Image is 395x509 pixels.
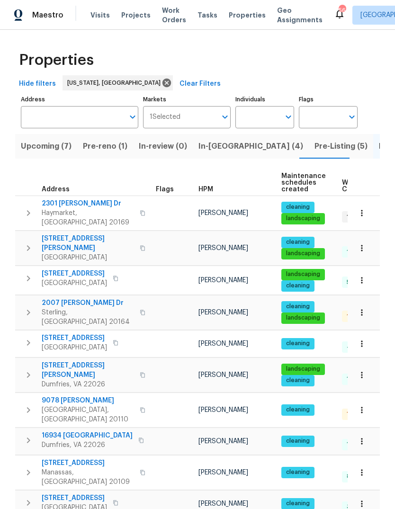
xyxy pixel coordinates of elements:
[198,500,248,507] span: [PERSON_NAME]
[19,55,94,65] span: Properties
[229,10,266,20] span: Properties
[139,140,187,153] span: In-review (0)
[90,10,110,20] span: Visits
[42,361,134,380] span: [STREET_ADDRESS][PERSON_NAME]
[63,75,173,90] div: [US_STATE], [GEOGRAPHIC_DATA]
[282,214,324,223] span: landscaping
[198,140,303,153] span: In-[GEOGRAPHIC_DATA] (4)
[282,110,295,124] button: Open
[281,173,326,193] span: Maintenance schedules created
[42,199,134,208] span: 2301 [PERSON_NAME] Dr
[126,110,139,124] button: Open
[42,468,134,487] span: Manassas, [GEOGRAPHIC_DATA] 20109
[282,500,314,508] span: cleaning
[19,78,56,90] span: Hide filters
[282,203,314,211] span: cleaning
[21,140,72,153] span: Upcoming (7)
[198,210,248,216] span: [PERSON_NAME]
[314,140,368,153] span: Pre-Listing (5)
[343,248,373,256] span: 10 Done
[180,78,221,90] span: Clear Filters
[198,469,248,476] span: [PERSON_NAME]
[42,308,134,327] span: Sterling, [GEOGRAPHIC_DATA] 20164
[343,410,363,418] span: 1 QC
[198,186,213,193] span: HPM
[42,269,107,278] span: [STREET_ADDRESS]
[162,6,186,25] span: Work Orders
[198,245,248,251] span: [PERSON_NAME]
[42,493,107,503] span: [STREET_ADDRESS]
[42,396,134,405] span: 9078 [PERSON_NAME]
[198,277,248,284] span: [PERSON_NAME]
[282,238,314,246] span: cleaning
[282,314,324,322] span: landscaping
[198,407,248,413] span: [PERSON_NAME]
[42,458,134,468] span: [STREET_ADDRESS]
[42,253,134,262] span: [GEOGRAPHIC_DATA]
[42,440,133,450] span: Dumfries, VA 22026
[150,113,180,121] span: 1 Selected
[198,340,248,347] span: [PERSON_NAME]
[42,186,70,193] span: Address
[282,303,314,311] span: cleaning
[42,234,134,253] span: [STREET_ADDRESS][PERSON_NAME]
[277,6,323,25] span: Geo Assignments
[235,97,294,102] label: Individuals
[21,97,138,102] label: Address
[198,372,248,378] span: [PERSON_NAME]
[282,365,324,373] span: landscaping
[343,473,370,481] span: 8 Done
[218,110,232,124] button: Open
[83,140,127,153] span: Pre-reno (1)
[282,468,314,476] span: cleaning
[343,343,371,351] span: 4 Done
[176,75,224,93] button: Clear Filters
[15,75,60,93] button: Hide filters
[339,6,345,15] div: 56
[343,375,372,383] span: 15 Done
[198,309,248,316] span: [PERSON_NAME]
[32,10,63,20] span: Maestro
[343,278,370,286] span: 5 Done
[42,333,107,343] span: [STREET_ADDRESS]
[42,431,133,440] span: 16934 [GEOGRAPHIC_DATA]
[343,313,363,321] span: 1 QC
[343,213,364,221] span: 1 WIP
[42,343,107,352] span: [GEOGRAPHIC_DATA]
[343,440,371,448] span: 11 Done
[299,97,358,102] label: Flags
[42,380,134,389] span: Dumfries, VA 22026
[42,405,134,424] span: [GEOGRAPHIC_DATA], [GEOGRAPHIC_DATA] 20110
[67,78,164,88] span: [US_STATE], [GEOGRAPHIC_DATA]
[282,270,324,278] span: landscaping
[143,97,231,102] label: Markets
[42,298,134,308] span: 2007 [PERSON_NAME] Dr
[345,110,359,124] button: Open
[282,376,314,384] span: cleaning
[282,437,314,445] span: cleaning
[42,278,107,288] span: [GEOGRAPHIC_DATA]
[282,406,314,414] span: cleaning
[121,10,151,20] span: Projects
[197,12,217,18] span: Tasks
[282,250,324,258] span: landscaping
[42,208,134,227] span: Haymarket, [GEOGRAPHIC_DATA] 20169
[198,438,248,445] span: [PERSON_NAME]
[282,339,314,348] span: cleaning
[156,186,174,193] span: Flags
[282,282,314,290] span: cleaning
